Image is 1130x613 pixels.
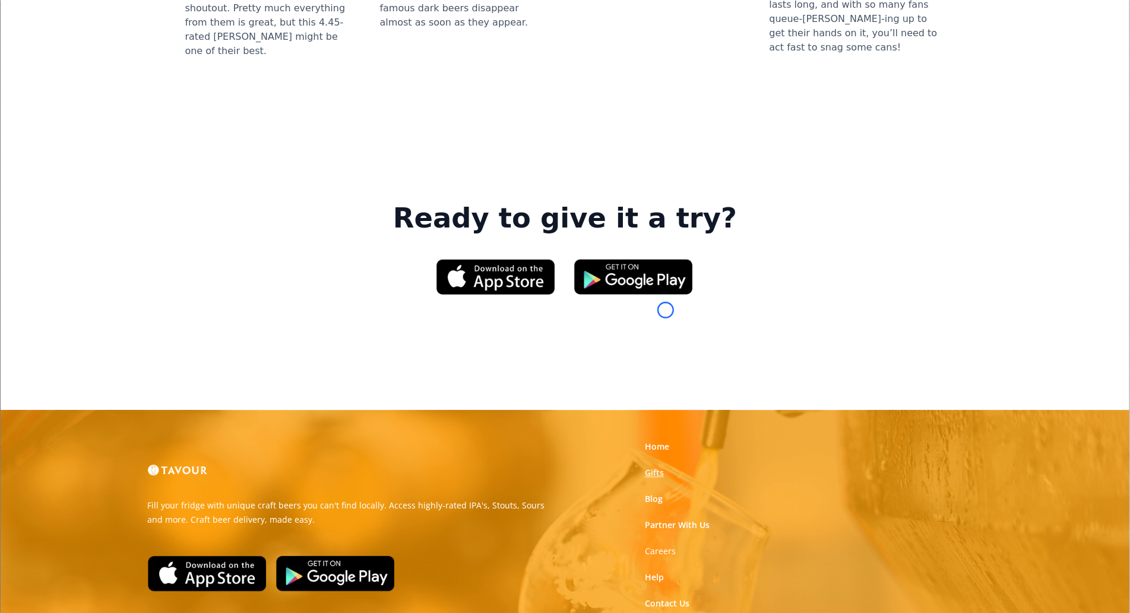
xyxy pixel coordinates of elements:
[645,598,689,609] a: Contact Us
[645,571,664,583] a: Help
[645,441,669,453] a: Home
[645,519,710,531] a: Partner With Us
[645,493,663,505] a: Blog
[645,467,664,479] a: Gifts
[645,545,676,557] a: Careers
[148,498,556,527] p: Fill your fridge with unique craft beers you can't find locally. Access highly-rated IPA's, Stout...
[393,202,737,235] strong: Ready to give it a try?
[645,545,676,557] strong: Careers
